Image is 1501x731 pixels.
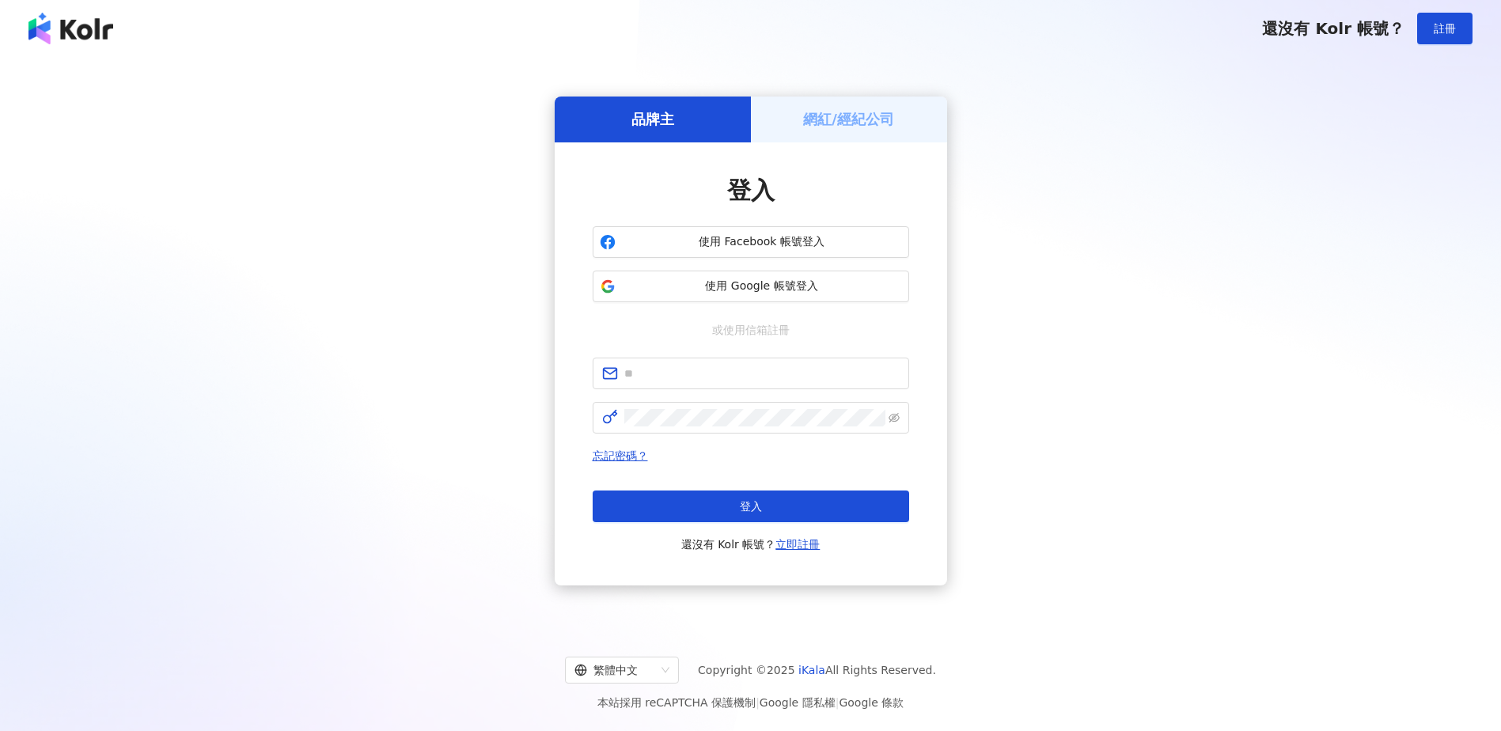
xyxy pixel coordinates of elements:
[760,696,836,709] a: Google 隱私權
[836,696,840,709] span: |
[727,176,775,204] span: 登入
[28,13,113,44] img: logo
[798,664,825,676] a: iKala
[756,696,760,709] span: |
[889,412,900,423] span: eye-invisible
[740,500,762,513] span: 登入
[622,278,902,294] span: 使用 Google 帳號登入
[1434,22,1456,35] span: 註冊
[574,657,655,683] div: 繁體中文
[803,109,894,129] h5: 網紅/經紀公司
[622,234,902,250] span: 使用 Facebook 帳號登入
[593,449,648,462] a: 忘記密碼？
[597,693,904,712] span: 本站採用 reCAPTCHA 保護機制
[681,535,821,554] span: 還沒有 Kolr 帳號？
[1417,13,1473,44] button: 註冊
[701,321,801,339] span: 或使用信箱註冊
[839,696,904,709] a: Google 條款
[593,226,909,258] button: 使用 Facebook 帳號登入
[698,661,936,680] span: Copyright © 2025 All Rights Reserved.
[1262,19,1404,38] span: 還沒有 Kolr 帳號？
[631,109,674,129] h5: 品牌主
[593,490,909,522] button: 登入
[593,271,909,302] button: 使用 Google 帳號登入
[775,538,820,551] a: 立即註冊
